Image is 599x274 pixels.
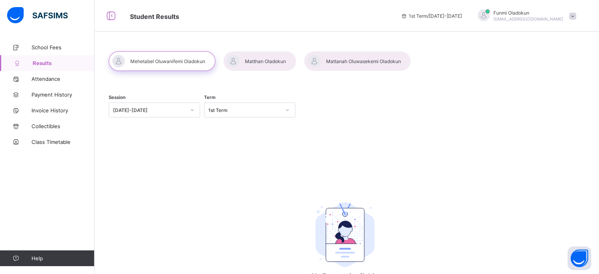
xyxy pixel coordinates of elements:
span: Student Results [130,13,179,21]
span: Invoice History [32,107,95,114]
span: Help [32,255,94,261]
span: Collectibles [32,123,95,129]
span: Payment History [32,91,95,98]
span: Term [204,95,215,100]
img: safsims [7,7,68,24]
span: Results [33,60,95,66]
button: Open asap [567,246,591,270]
span: Class Timetable [32,139,95,145]
span: [EMAIL_ADDRESS][DOMAIN_NAME] [493,17,563,21]
div: 1st Term [208,107,281,113]
img: student.207b5acb3037b72b59086e8b1a17b1d0.svg [315,202,375,267]
div: [DATE]-[DATE] [113,107,185,113]
span: School Fees [32,44,95,50]
span: session/term information [401,13,462,19]
div: FunmiOladokun [470,9,580,22]
span: Session [109,95,126,100]
span: Funmi Oladokun [493,10,563,16]
span: Attendance [32,76,95,82]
